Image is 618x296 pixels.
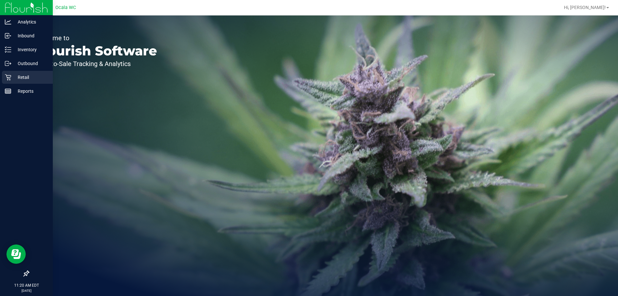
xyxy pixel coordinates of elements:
[35,35,157,41] p: Welcome to
[5,19,11,25] inline-svg: Analytics
[6,244,26,264] iframe: Resource center
[11,60,50,67] p: Outbound
[5,74,11,81] inline-svg: Retail
[35,44,157,57] p: Flourish Software
[5,33,11,39] inline-svg: Inbound
[11,18,50,26] p: Analytics
[3,282,50,288] p: 11:20 AM EDT
[11,32,50,40] p: Inbound
[11,46,50,53] p: Inventory
[11,73,50,81] p: Retail
[5,60,11,67] inline-svg: Outbound
[35,61,157,67] p: Seed-to-Sale Tracking & Analytics
[11,87,50,95] p: Reports
[564,5,606,10] span: Hi, [PERSON_NAME]!
[5,88,11,94] inline-svg: Reports
[3,288,50,293] p: [DATE]
[5,46,11,53] inline-svg: Inventory
[55,5,76,10] span: Ocala WC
